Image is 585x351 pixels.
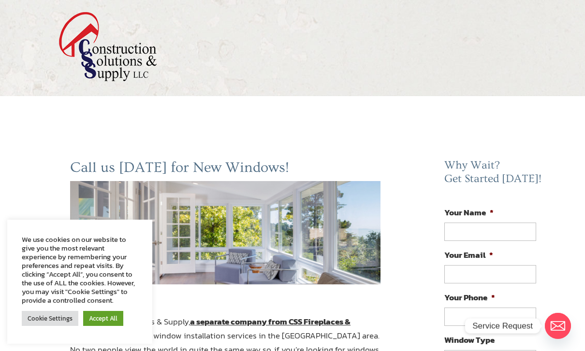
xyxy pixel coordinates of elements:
a: Accept All [83,311,123,326]
a: Cookie Settings [22,311,78,326]
div: We use cookies on our website to give you the most relevant experience by remembering your prefer... [22,235,138,305]
strong: a separate company from CSS Fireplaces & Outdoor Living [70,315,351,342]
h2: Why Wait? Get Started [DATE]! [444,159,544,190]
label: Window Type [444,335,495,345]
label: Your Email [444,250,493,260]
img: logo [58,12,157,82]
label: Your Name [444,207,494,218]
a: Email [545,313,571,339]
img: windows-jacksonville-fl-ormond-beach-fl-construction-solutions [70,181,380,284]
label: Your Phone [444,292,495,303]
h2: Call us [DATE] for New Windows! [70,159,380,181]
